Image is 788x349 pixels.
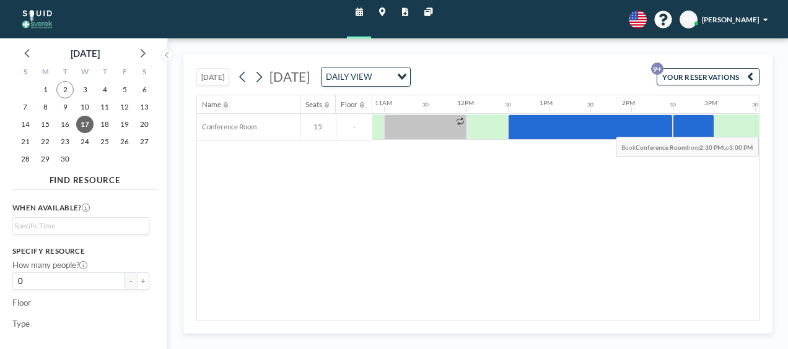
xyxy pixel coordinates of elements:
div: Search for option [13,218,149,234]
span: Wednesday, September 17, 2025 [76,116,94,133]
div: M [35,65,55,81]
h4: FIND RESOURCE [12,171,158,185]
span: Tuesday, September 16, 2025 [56,116,74,133]
div: 30 [670,101,676,108]
div: 30 [587,101,593,108]
span: Saturday, September 13, 2025 [136,98,153,116]
div: S [134,65,154,81]
span: Thursday, September 4, 2025 [96,81,113,98]
div: W [75,65,95,81]
span: Friday, September 5, 2025 [116,81,133,98]
div: 2PM [622,99,635,106]
div: T [95,65,115,81]
span: Tuesday, September 30, 2025 [56,150,74,168]
span: - [336,123,372,132]
b: 3:00 PM [729,144,753,152]
div: Seats [305,100,322,110]
input: Search for option [375,70,390,84]
span: Sunday, September 28, 2025 [17,150,34,168]
span: Friday, September 19, 2025 [116,116,133,133]
span: Friday, September 26, 2025 [116,133,133,150]
span: Monday, September 8, 2025 [37,98,54,116]
span: Wednesday, September 3, 2025 [76,81,94,98]
div: Search for option [322,67,411,86]
div: 11AM [375,99,392,106]
span: Tuesday, September 23, 2025 [56,133,74,150]
span: Tuesday, September 9, 2025 [56,98,74,116]
span: Thursday, September 11, 2025 [96,98,113,116]
button: YOUR RESERVATIONS9+ [657,68,760,85]
span: [PERSON_NAME] [702,15,759,24]
img: organization-logo [17,9,58,30]
p: 9+ [651,62,663,75]
span: Monday, September 29, 2025 [37,150,54,168]
div: 12PM [457,99,474,106]
span: Tuesday, September 2, 2025 [56,81,74,98]
div: 3PM [704,99,717,106]
span: Sunday, September 7, 2025 [17,98,34,116]
div: F [115,65,134,81]
button: - [125,272,137,290]
span: NR [683,15,694,24]
label: Type [12,319,30,329]
span: Saturday, September 27, 2025 [136,133,153,150]
div: 30 [752,101,758,108]
span: Monday, September 22, 2025 [37,133,54,150]
span: DAILY VIEW [324,70,375,84]
div: 30 [505,101,511,108]
span: Friday, September 12, 2025 [116,98,133,116]
span: Wednesday, September 24, 2025 [76,133,94,150]
span: Monday, September 1, 2025 [37,81,54,98]
span: Monday, September 15, 2025 [37,116,54,133]
span: [DATE] [269,69,310,84]
button: [DATE] [196,68,229,85]
h3: Specify resource [12,247,149,256]
span: Thursday, September 18, 2025 [96,116,113,133]
span: Thursday, September 25, 2025 [96,133,113,150]
button: + [137,272,149,290]
div: Name [202,100,221,110]
div: 30 [422,101,429,108]
span: Saturday, September 6, 2025 [136,81,153,98]
label: How many people? [12,260,87,270]
span: Wednesday, September 10, 2025 [76,98,94,116]
div: [DATE] [71,45,100,62]
span: Conference Room [197,123,257,132]
div: Floor [341,100,357,110]
div: S [15,65,35,81]
span: Book from to [616,137,759,157]
span: Sunday, September 21, 2025 [17,133,34,150]
input: Search for option [14,220,142,231]
label: Floor [12,298,31,308]
div: T [55,65,75,81]
b: 2:30 PM [699,144,723,152]
div: 1PM [540,99,553,106]
span: Saturday, September 20, 2025 [136,116,153,133]
span: Sunday, September 14, 2025 [17,116,34,133]
span: 15 [300,123,335,132]
b: Conference Room [636,144,686,152]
